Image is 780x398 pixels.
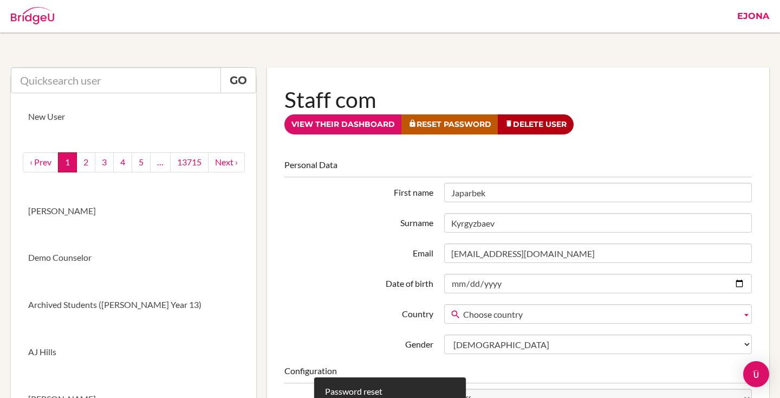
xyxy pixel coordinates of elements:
div: Password reset [325,386,382,398]
h1: Staff com [284,85,752,114]
a: Reset Password [401,114,498,134]
span: Choose country [463,305,737,324]
a: 2 [76,152,95,172]
a: Demo Counselor [11,234,256,281]
label: First name [279,183,438,199]
a: Delete User [498,114,574,134]
legend: Configuration [284,365,752,383]
a: 5 [132,152,151,172]
label: Surname [279,213,438,229]
legend: Personal Data [284,159,752,177]
label: Country [279,304,438,320]
a: 13715 [170,152,209,172]
a: 4 [113,152,132,172]
a: View their dashboard [284,114,402,134]
label: Date of birth [279,274,438,290]
input: Quicksearch user [11,67,221,93]
a: 3 [95,152,114,172]
a: New User [11,93,256,140]
a: Archived Students ([PERSON_NAME] Year 13) [11,281,256,329]
a: Go [220,67,256,93]
label: Email [279,243,438,260]
img: Bridge-U [11,7,54,24]
a: [PERSON_NAME] [11,188,256,235]
a: … [150,152,171,172]
div: Open Intercom Messenger [743,361,769,387]
label: Gender [279,335,438,351]
a: next [208,152,245,172]
a: 1 [58,152,77,172]
a: AJ Hills [11,329,256,376]
a: ‹ Prev [23,152,58,172]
